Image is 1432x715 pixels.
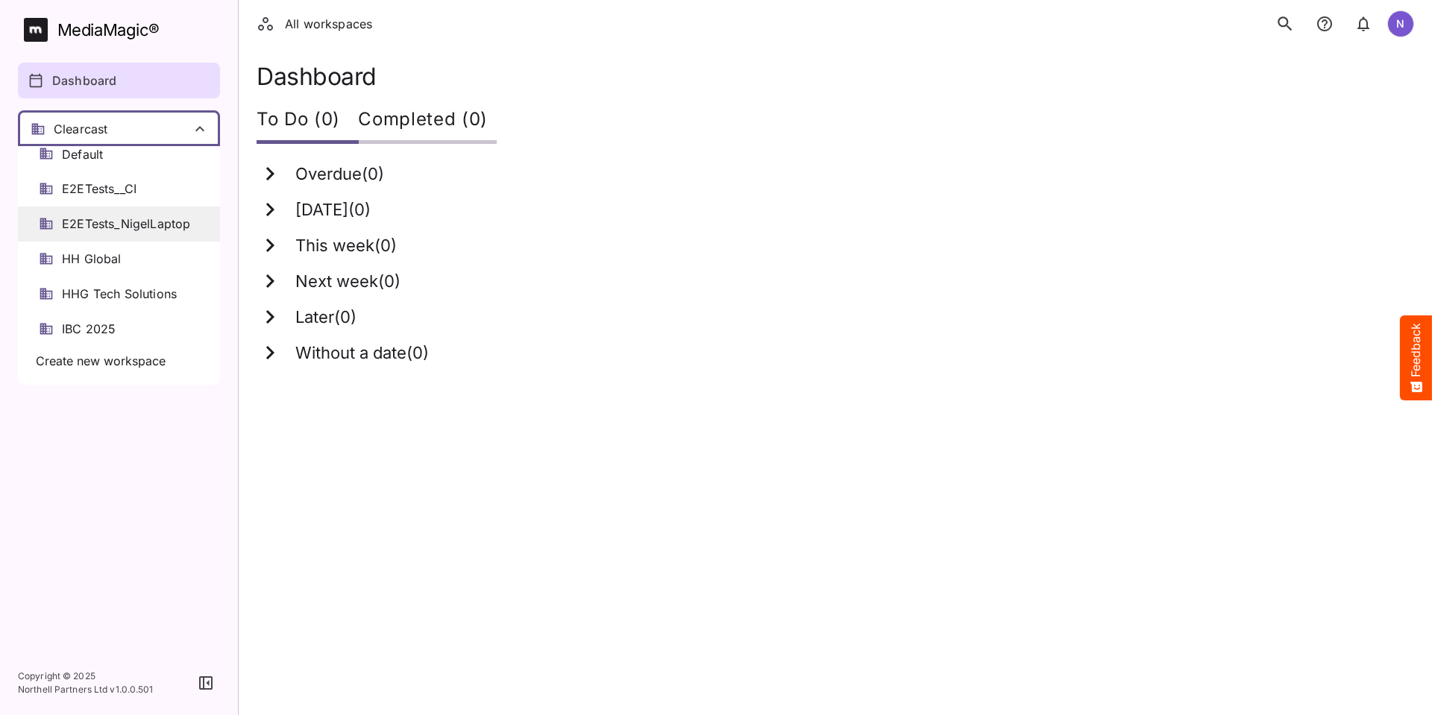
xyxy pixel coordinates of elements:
[62,215,190,233] span: E2ETests_NigelLaptop
[62,321,116,338] span: IBC 2025
[36,353,166,370] span: Create new workspace
[62,286,177,303] span: HHG Tech Solutions
[1310,8,1340,40] button: notifications
[62,251,122,268] span: HH Global
[1269,8,1301,40] button: search
[1348,8,1378,40] button: notifications
[27,347,211,376] button: Create new workspace
[62,146,103,163] span: Default
[1387,10,1414,37] div: N
[1400,315,1432,400] button: Feedback
[62,180,136,198] span: E2ETests__CI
